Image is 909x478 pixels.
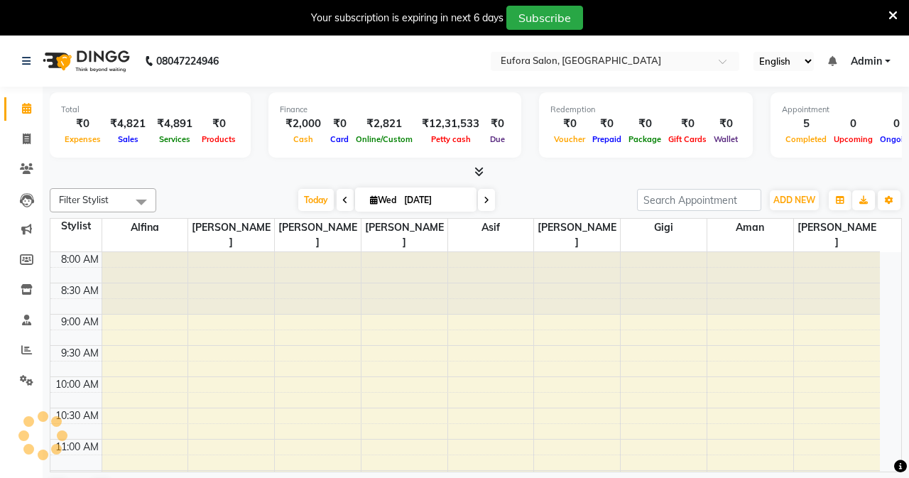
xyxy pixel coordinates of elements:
[327,134,352,144] span: Card
[188,219,274,251] span: [PERSON_NAME]
[770,190,819,210] button: ADD NEW
[665,134,710,144] span: Gift Cards
[550,116,589,132] div: ₹0
[327,116,352,132] div: ₹0
[58,252,102,267] div: 8:00 AM
[485,116,510,132] div: ₹0
[534,219,620,251] span: [PERSON_NAME]
[151,116,198,132] div: ₹4,891
[36,41,134,81] img: logo
[61,104,239,116] div: Total
[198,116,239,132] div: ₹0
[621,219,707,237] span: Gigi
[61,116,104,132] div: ₹0
[59,194,109,205] span: Filter Stylist
[58,315,102,330] div: 9:00 AM
[53,440,102,455] div: 11:00 AM
[589,116,625,132] div: ₹0
[275,219,361,251] span: [PERSON_NAME]
[773,195,815,205] span: ADD NEW
[53,408,102,423] div: 10:30 AM
[637,189,761,211] input: Search Appointment
[53,377,102,392] div: 10:00 AM
[550,104,741,116] div: Redemption
[710,134,741,144] span: Wallet
[782,116,830,132] div: 5
[104,116,151,132] div: ₹4,821
[114,134,142,144] span: Sales
[665,116,710,132] div: ₹0
[625,116,665,132] div: ₹0
[198,134,239,144] span: Products
[352,134,416,144] span: Online/Custom
[50,219,102,234] div: Stylist
[851,54,882,69] span: Admin
[156,41,219,81] b: 08047224946
[486,134,508,144] span: Due
[280,104,510,116] div: Finance
[311,11,504,26] div: Your subscription is expiring in next 6 days
[830,116,876,132] div: 0
[298,189,334,211] span: Today
[416,116,485,132] div: ₹12,31,533
[102,219,188,237] span: Alfina
[400,190,471,211] input: 2025-09-03
[366,195,400,205] span: Wed
[58,346,102,361] div: 9:30 AM
[625,134,665,144] span: Package
[290,134,317,144] span: Cash
[61,134,104,144] span: Expenses
[58,283,102,298] div: 8:30 AM
[280,116,327,132] div: ₹2,000
[361,219,447,251] span: [PERSON_NAME]
[794,219,880,251] span: [PERSON_NAME]
[428,134,474,144] span: Petty cash
[707,219,793,237] span: Aman
[782,134,830,144] span: Completed
[352,116,416,132] div: ₹2,821
[550,134,589,144] span: Voucher
[448,219,534,237] span: Asif
[830,134,876,144] span: Upcoming
[849,421,895,464] iframe: chat widget
[156,134,194,144] span: Services
[506,6,583,30] button: Subscribe
[710,116,741,132] div: ₹0
[589,134,625,144] span: Prepaid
